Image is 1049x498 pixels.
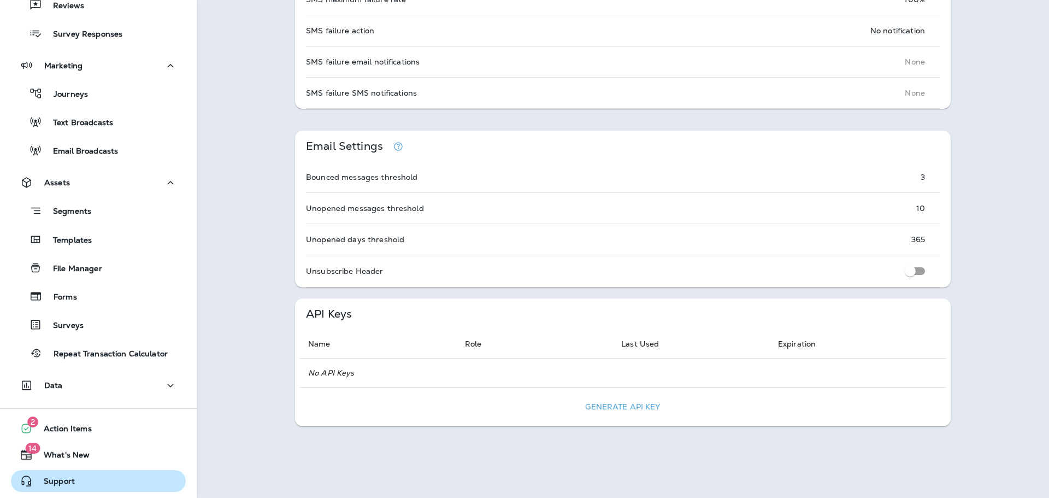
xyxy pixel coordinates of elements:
[11,55,186,77] button: Marketing
[11,172,186,194] button: Assets
[33,450,90,464] span: What's New
[921,173,925,181] p: 3
[11,470,186,492] button: Support
[25,443,40,454] span: 14
[11,256,186,279] button: File Manager
[568,399,677,415] button: Generate API Key
[299,330,456,359] th: Name
[43,292,77,303] p: Forms
[11,199,186,222] button: Segments
[306,57,420,66] p: SMS failure email notifications
[306,173,418,181] p: Bounced messages threshold
[42,147,118,157] p: Email Broadcasts
[306,267,384,276] p: Unsubscribe Header
[905,89,925,97] p: None
[870,26,925,35] p: No notification
[11,110,186,133] button: Text Broadcasts
[11,342,186,365] button: Repeat Transaction Calculator
[911,235,925,244] p: 365
[33,424,92,437] span: Action Items
[306,89,417,97] p: SMS failure SMS notifications
[44,178,70,187] p: Assets
[11,22,186,45] button: Survey Responses
[306,26,375,35] p: SMS failure action
[306,204,424,213] p: Unopened messages threshold
[27,417,38,427] span: 2
[42,321,84,331] p: Surveys
[33,477,75,490] span: Support
[11,228,186,251] button: Templates
[42,264,102,274] p: File Manager
[11,313,186,336] button: Surveys
[44,381,63,390] p: Data
[769,330,927,359] th: Expiration
[306,309,352,319] p: API Keys
[11,139,186,162] button: Email Broadcasts
[11,82,186,105] button: Journeys
[43,90,88,100] p: Journeys
[456,330,612,359] th: Role
[42,118,113,128] p: Text Broadcasts
[11,285,186,308] button: Forms
[43,349,168,360] p: Repeat Transaction Calculator
[306,142,383,151] p: Email Settings
[905,57,925,66] p: None
[42,1,84,11] p: Reviews
[11,418,186,440] button: 2Action Items
[42,207,91,218] p: Segments
[11,374,186,396] button: Data
[308,368,355,378] em: No API Keys
[44,61,82,70] p: Marketing
[306,235,404,244] p: Unopened days threshold
[42,236,92,246] p: Templates
[11,444,186,466] button: 14What's New
[916,204,925,213] p: 10
[612,330,769,359] th: Last Used
[42,30,122,40] p: Survey Responses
